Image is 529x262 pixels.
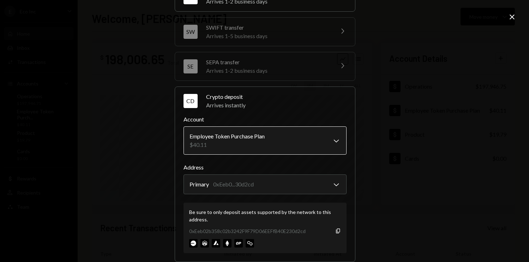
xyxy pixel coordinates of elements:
button: CDCrypto depositArrives instantly [175,87,355,115]
img: arbitrum-mainnet [200,239,209,248]
img: ethereum-mainnet [223,239,232,248]
button: SESEPA transferArrives 1-2 business days [175,52,355,81]
div: Be sure to only deposit assets supported by the network to this address. [189,208,341,223]
button: Account [184,126,347,155]
button: SWSWIFT transferArrives 1-5 business days [175,18,355,46]
img: base-mainnet [189,239,198,248]
img: optimism-mainnet [234,239,243,248]
div: CDCrypto depositArrives instantly [184,115,347,253]
div: Arrives 1-5 business days [206,32,330,40]
div: SEPA transfer [206,58,330,66]
div: CD [184,94,198,108]
img: polygon-mainnet [246,239,254,248]
div: Crypto deposit [206,93,347,101]
label: Address [184,163,347,172]
div: SE [184,59,198,73]
div: Arrives instantly [206,101,347,109]
div: Arrives 1-2 business days [206,66,330,75]
button: Address [184,174,347,194]
div: SW [184,25,198,39]
div: 0xEeb0...30d2cd [213,180,254,189]
img: avalanche-mainnet [212,239,220,248]
label: Account [184,115,347,124]
div: 0xEeb02b358c02b3242F9F79D06EEFfB40E230d2cd [189,227,306,235]
div: SWIFT transfer [206,23,330,32]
